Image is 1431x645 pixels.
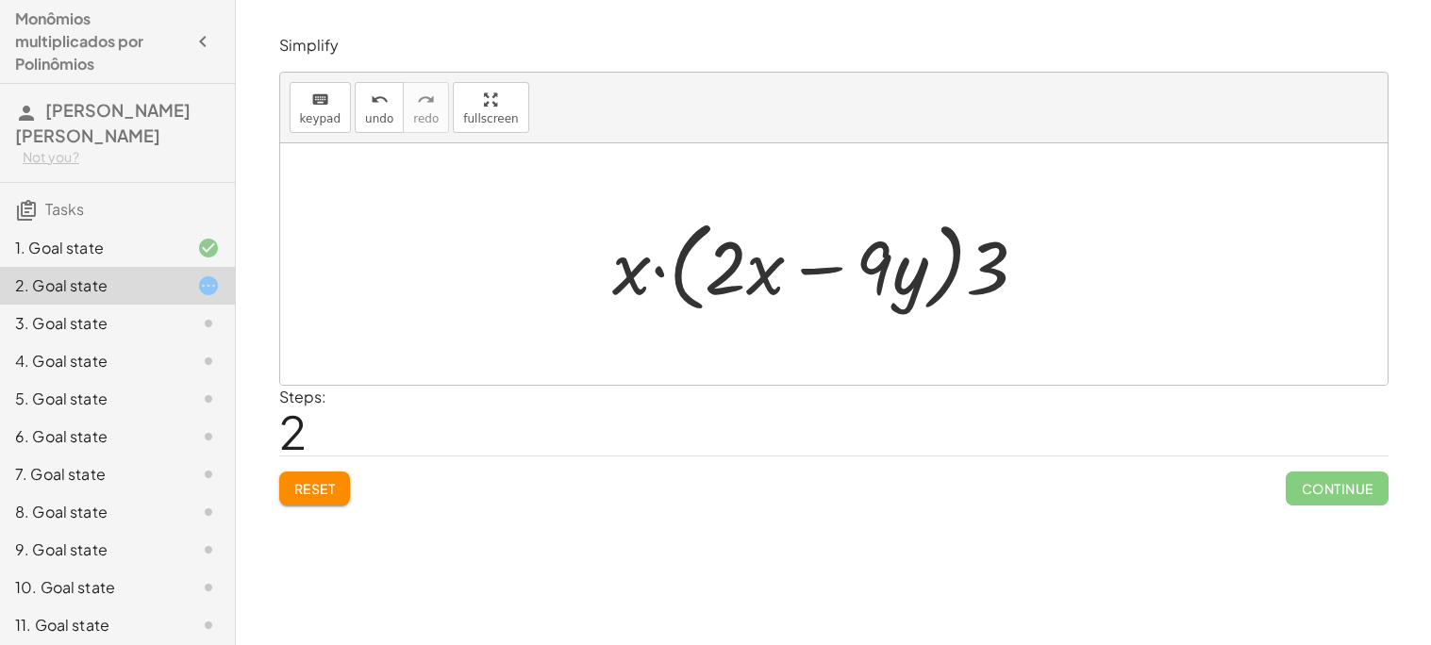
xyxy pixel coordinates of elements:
i: Task not started. [197,501,220,523]
i: Task not started. [197,350,220,372]
span: keypad [300,112,341,125]
div: 11. Goal state [15,614,167,637]
i: Task not started. [197,614,220,637]
span: [PERSON_NAME] [PERSON_NAME] [15,99,191,146]
i: Task not started. [197,425,220,448]
div: 4. Goal state [15,350,167,372]
h4: Monômios multiplicados por Polinômios [15,8,186,75]
div: 10. Goal state [15,576,167,599]
i: undo [371,89,389,111]
button: Reset [279,471,351,505]
i: Task not started. [197,312,220,335]
button: undoundo [355,82,404,133]
i: keyboard [311,89,329,111]
span: fullscreen [463,112,518,125]
i: Task not started. [197,576,220,599]
div: 6. Goal state [15,425,167,448]
div: 9. Goal state [15,538,167,561]
i: Task finished and correct. [197,237,220,259]
button: fullscreen [453,82,528,133]
span: Reset [294,480,336,497]
div: Not you? [23,148,220,167]
i: Task started. [197,274,220,297]
button: redoredo [403,82,449,133]
p: Simplify [279,35,1389,57]
div: 2. Goal state [15,274,167,297]
div: 7. Goal state [15,463,167,486]
i: Task not started. [197,538,220,561]
i: redo [417,89,435,111]
div: 8. Goal state [15,501,167,523]
span: undo [365,112,393,125]
i: Task not started. [197,388,220,410]
label: Steps: [279,387,326,406]
div: 1. Goal state [15,237,167,259]
span: redo [413,112,439,125]
span: Tasks [45,199,84,219]
i: Task not started. [197,463,220,486]
div: 3. Goal state [15,312,167,335]
button: keyboardkeypad [290,82,352,133]
span: 2 [279,403,307,460]
div: 5. Goal state [15,388,167,410]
